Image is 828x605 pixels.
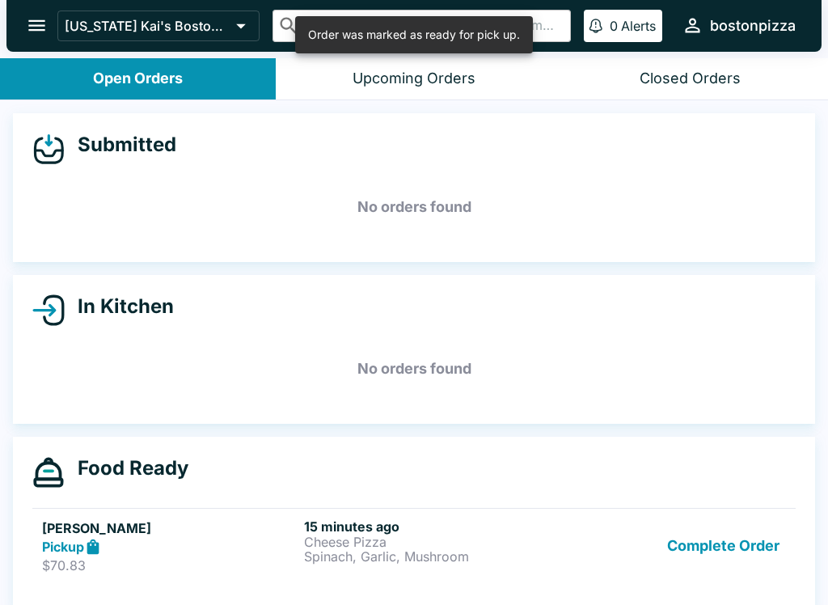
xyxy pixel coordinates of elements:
[621,18,656,34] p: Alerts
[675,8,802,43] button: bostonpizza
[42,557,298,573] p: $70.83
[42,518,298,538] h5: [PERSON_NAME]
[32,178,796,236] h5: No orders found
[353,70,475,88] div: Upcoming Orders
[610,18,618,34] p: 0
[304,549,560,564] p: Spinach, Garlic, Mushroom
[65,294,174,319] h4: In Kitchen
[42,539,84,555] strong: Pickup
[710,16,796,36] div: bostonpizza
[661,518,786,574] button: Complete Order
[308,21,520,49] div: Order was marked as ready for pick up.
[640,70,741,88] div: Closed Orders
[304,518,560,535] h6: 15 minutes ago
[65,456,188,480] h4: Food Ready
[304,535,560,549] p: Cheese Pizza
[32,340,796,398] h5: No orders found
[65,133,176,157] h4: Submitted
[93,70,183,88] div: Open Orders
[65,18,230,34] p: [US_STATE] Kai's Boston Pizza
[32,508,796,584] a: [PERSON_NAME]Pickup$70.8315 minutes agoCheese PizzaSpinach, Garlic, MushroomComplete Order
[57,11,260,41] button: [US_STATE] Kai's Boston Pizza
[16,5,57,46] button: open drawer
